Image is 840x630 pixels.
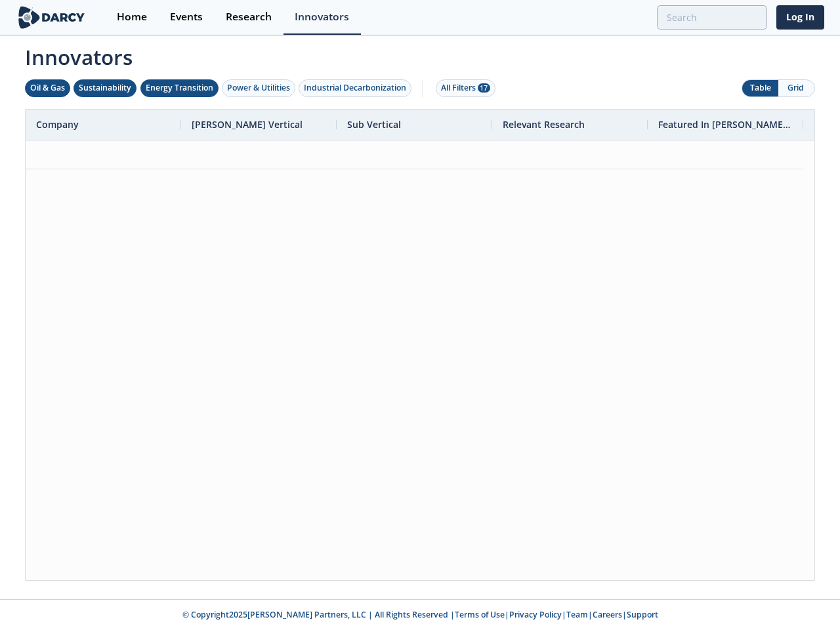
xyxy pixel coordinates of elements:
[73,79,136,97] button: Sustainability
[441,82,490,94] div: All Filters
[776,5,824,30] a: Log In
[146,82,213,94] div: Energy Transition
[117,12,147,22] div: Home
[36,118,79,131] span: Company
[295,12,349,22] div: Innovators
[192,118,303,131] span: [PERSON_NAME] Vertical
[347,118,401,131] span: Sub Vertical
[503,118,585,131] span: Relevant Research
[658,118,793,131] span: Featured In [PERSON_NAME] Live
[778,80,814,96] button: Grid
[140,79,219,97] button: Energy Transition
[170,12,203,22] div: Events
[509,609,562,620] a: Privacy Policy
[30,82,65,94] div: Oil & Gas
[566,609,588,620] a: Team
[657,5,767,30] input: Advanced Search
[627,609,658,620] a: Support
[79,82,131,94] div: Sustainability
[227,82,290,94] div: Power & Utilities
[18,609,822,621] p: © Copyright 2025 [PERSON_NAME] Partners, LLC | All Rights Reserved | | | | |
[436,79,495,97] button: All Filters 17
[455,609,505,620] a: Terms of Use
[299,79,411,97] button: Industrial Decarbonization
[25,79,70,97] button: Oil & Gas
[16,6,87,29] img: logo-wide.svg
[742,80,778,96] button: Table
[304,82,406,94] div: Industrial Decarbonization
[478,83,490,93] span: 17
[16,37,824,72] span: Innovators
[593,609,622,620] a: Careers
[226,12,272,22] div: Research
[222,79,295,97] button: Power & Utilities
